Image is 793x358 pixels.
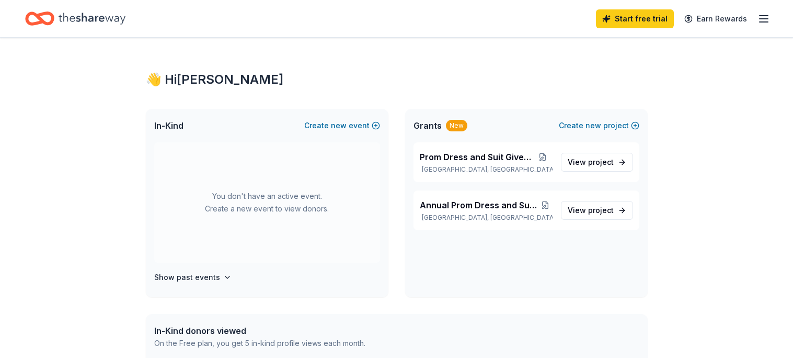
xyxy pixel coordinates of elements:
[588,158,614,166] span: project
[678,9,753,28] a: Earn Rewards
[154,325,365,337] div: In-Kind donors viewed
[304,119,380,132] button: Createnewevent
[154,271,220,284] h4: Show past events
[559,119,639,132] button: Createnewproject
[585,119,601,132] span: new
[154,119,183,132] span: In-Kind
[561,201,633,220] a: View project
[596,9,674,28] a: Start free trial
[154,337,365,350] div: On the Free plan, you get 5 in-kind profile views each month.
[420,151,534,163] span: Prom Dress and Suit Giveaway
[568,204,614,217] span: View
[25,6,125,31] a: Home
[154,271,232,284] button: Show past events
[568,156,614,169] span: View
[331,119,347,132] span: new
[146,71,648,88] div: 👋 Hi [PERSON_NAME]
[588,206,614,215] span: project
[420,199,539,211] span: Annual Prom Dress and Suit Giveaway 2025
[561,153,633,172] a: View project
[154,142,380,263] div: You don't have an active event. Create a new event to view donors.
[420,165,553,174] p: [GEOGRAPHIC_DATA], [GEOGRAPHIC_DATA]
[420,214,553,222] p: [GEOGRAPHIC_DATA], [GEOGRAPHIC_DATA]
[413,119,442,132] span: Grants
[446,120,467,131] div: New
